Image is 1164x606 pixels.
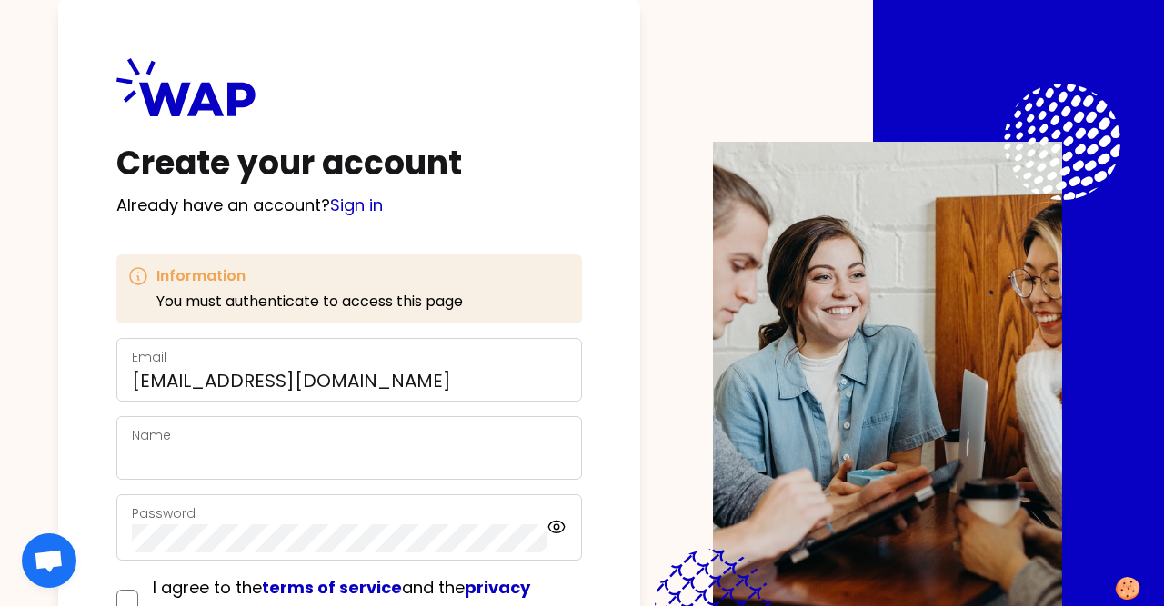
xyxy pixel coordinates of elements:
[330,194,383,216] a: Sign in
[132,348,166,366] label: Email
[22,533,76,588] div: Open chat
[116,145,582,182] h1: Create your account
[132,504,196,522] label: Password
[262,576,402,599] a: terms of service
[116,193,582,218] p: Already have an account?
[132,426,171,444] label: Name
[156,291,463,313] p: You must authenticate to access this page
[156,265,463,287] h3: Information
